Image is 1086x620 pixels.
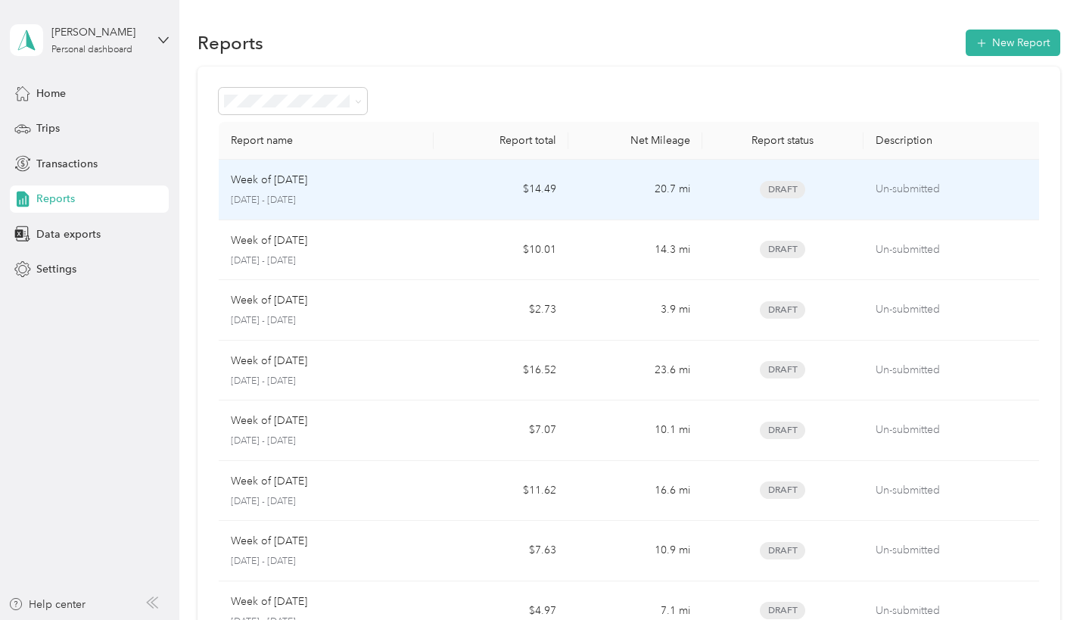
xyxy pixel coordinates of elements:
div: Report status [714,134,851,147]
div: Personal dashboard [51,45,132,55]
p: Week of [DATE] [231,413,307,429]
span: Draft [760,301,805,319]
p: Week of [DATE] [231,353,307,369]
td: $7.63 [434,521,568,581]
span: Data exports [36,226,101,242]
th: Net Mileage [568,122,702,160]
div: [PERSON_NAME] [51,24,146,40]
p: Un-submitted [876,301,1031,318]
td: $11.62 [434,461,568,522]
span: Draft [760,181,805,198]
td: 16.6 mi [568,461,702,522]
p: [DATE] - [DATE] [231,555,422,569]
p: Week of [DATE] [231,232,307,249]
td: 3.9 mi [568,280,702,341]
td: $14.49 [434,160,568,220]
p: Un-submitted [876,482,1031,499]
p: [DATE] - [DATE] [231,495,422,509]
p: Un-submitted [876,603,1031,619]
span: Trips [36,120,60,136]
p: Week of [DATE] [231,473,307,490]
p: [DATE] - [DATE] [231,314,422,328]
td: $16.52 [434,341,568,401]
p: [DATE] - [DATE] [231,435,422,448]
td: 23.6 mi [568,341,702,401]
td: 20.7 mi [568,160,702,220]
p: Un-submitted [876,181,1031,198]
p: Week of [DATE] [231,594,307,610]
p: [DATE] - [DATE] [231,375,422,388]
p: Un-submitted [876,362,1031,379]
td: 10.9 mi [568,521,702,581]
span: Draft [760,241,805,258]
th: Report total [434,122,568,160]
td: 14.3 mi [568,220,702,281]
p: [DATE] - [DATE] [231,194,422,207]
p: Week of [DATE] [231,533,307,550]
span: Transactions [36,156,98,172]
p: Un-submitted [876,241,1031,258]
td: $10.01 [434,220,568,281]
span: Reports [36,191,75,207]
span: Draft [760,481,805,499]
td: $7.07 [434,400,568,461]
td: $2.73 [434,280,568,341]
iframe: Everlance-gr Chat Button Frame [1001,535,1086,620]
button: New Report [966,30,1060,56]
p: [DATE] - [DATE] [231,254,422,268]
p: Un-submitted [876,422,1031,438]
td: 10.1 mi [568,400,702,461]
button: Help center [8,597,86,612]
span: Draft [760,422,805,439]
th: Report name [219,122,434,160]
h1: Reports [198,35,263,51]
span: Draft [760,361,805,379]
span: Draft [760,602,805,619]
p: Un-submitted [876,542,1031,559]
p: Week of [DATE] [231,172,307,188]
span: Home [36,86,66,101]
p: Week of [DATE] [231,292,307,309]
th: Description [864,122,1043,160]
span: Draft [760,542,805,559]
span: Settings [36,261,76,277]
